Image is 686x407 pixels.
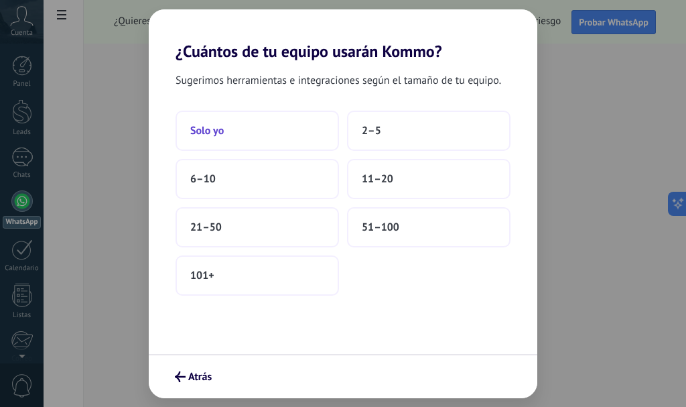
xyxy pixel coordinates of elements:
[149,9,537,61] h2: ¿Cuántos de tu equipo usarán Kommo?
[176,255,339,296] button: 101+
[190,221,222,234] span: 21–50
[188,372,212,382] span: Atrás
[176,72,501,89] span: Sugerimos herramientas e integraciones según el tamaño de tu equipo.
[362,172,393,186] span: 11–20
[347,111,510,151] button: 2–5
[362,124,381,137] span: 2–5
[347,207,510,247] button: 51–100
[190,172,216,186] span: 6–10
[176,207,339,247] button: 21–50
[362,221,399,234] span: 51–100
[190,124,224,137] span: Solo yo
[169,365,218,388] button: Atrás
[176,111,339,151] button: Solo yo
[347,159,510,199] button: 11–20
[190,269,214,282] span: 101+
[176,159,339,199] button: 6–10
